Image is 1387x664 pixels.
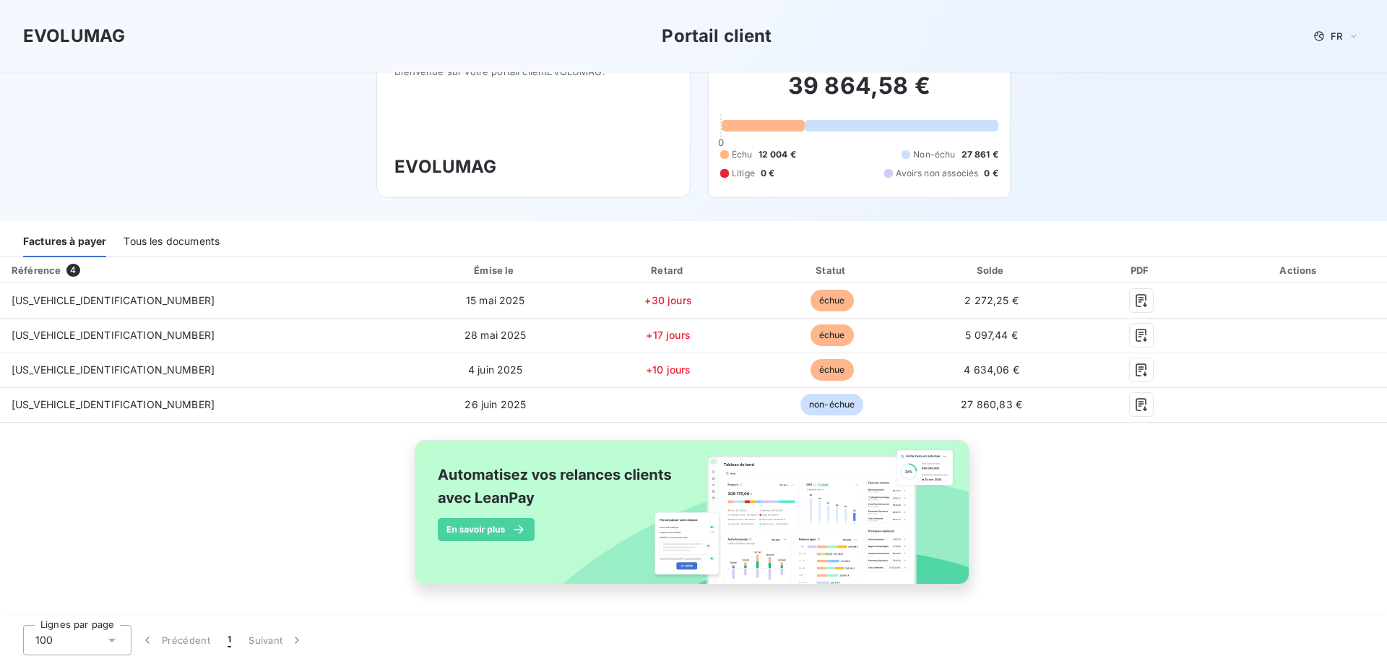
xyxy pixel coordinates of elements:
div: Tous les documents [124,227,220,257]
span: 0 [718,137,724,148]
div: PDF [1073,263,1209,277]
span: [US_VEHICLE_IDENTIFICATION_NUMBER] [12,329,215,341]
div: Statut [754,263,910,277]
h2: 39 864,58 € [720,72,998,115]
div: Solde [916,263,1068,277]
div: Actions [1215,263,1384,277]
span: échue [811,359,854,381]
span: 28 mai 2025 [465,329,527,341]
span: [US_VEHICLE_IDENTIFICATION_NUMBER] [12,294,215,306]
span: 15 mai 2025 [466,294,525,306]
span: 27 861 € [962,148,998,161]
span: 4 juin 2025 [468,363,523,376]
span: +30 jours [644,294,691,306]
h3: Portail client [662,23,772,49]
span: +10 jours [646,363,691,376]
span: 4 [66,264,79,277]
span: échue [811,324,854,346]
span: 27 860,83 € [961,398,1022,410]
span: Litige [732,167,755,180]
span: 100 [35,633,53,647]
span: +17 jours [646,329,690,341]
span: FR [1331,30,1342,42]
div: Factures à payer [23,227,106,257]
span: Avoirs non associés [896,167,978,180]
span: non-échue [800,394,863,415]
span: [US_VEHICLE_IDENTIFICATION_NUMBER] [12,363,215,376]
button: Précédent [131,625,219,655]
span: 5 097,44 € [965,329,1018,341]
span: 12 004 € [759,148,796,161]
span: 0 € [984,167,998,180]
button: Suivant [240,625,313,655]
button: 1 [219,625,240,655]
span: [US_VEHICLE_IDENTIFICATION_NUMBER] [12,398,215,410]
h3: EVOLUMAG [23,23,125,49]
span: 2 272,25 € [964,294,1019,306]
span: 1 [228,633,231,647]
div: Référence [12,264,61,276]
span: 4 634,06 € [964,363,1019,376]
span: Échu [732,148,753,161]
span: Non-échu [913,148,955,161]
div: Émise le [408,263,582,277]
span: 26 juin 2025 [465,398,526,410]
img: banner [402,431,985,609]
div: Retard [589,263,748,277]
span: échue [811,290,854,311]
h3: EVOLUMAG [394,154,673,180]
span: 0 € [761,167,774,180]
